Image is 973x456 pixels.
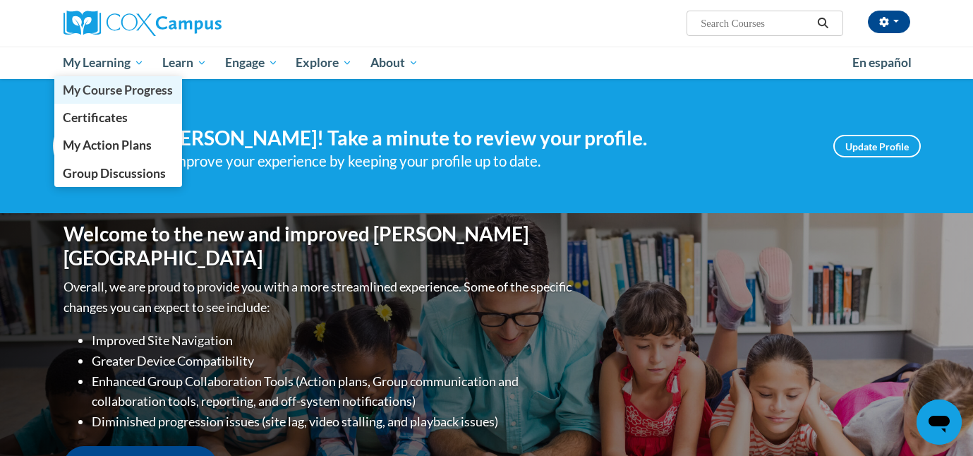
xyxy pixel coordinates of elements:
span: My Action Plans [63,138,152,152]
a: En español [843,48,921,78]
img: Profile Image [53,114,116,178]
button: Search [812,15,833,32]
span: My Course Progress [63,83,173,97]
li: Greater Device Compatibility [92,351,575,371]
a: Certificates [54,104,183,131]
a: My Learning [54,47,154,79]
p: Overall, we are proud to provide you with a more streamlined experience. Some of the specific cha... [64,277,575,318]
li: Improved Site Navigation [92,330,575,351]
div: Main menu [42,47,931,79]
span: Engage [225,54,278,71]
a: Cox Campus [64,11,332,36]
a: My Course Progress [54,76,183,104]
a: Engage [216,47,287,79]
a: About [361,47,428,79]
h1: Welcome to the new and improved [PERSON_NAME][GEOGRAPHIC_DATA] [64,222,575,270]
li: Enhanced Group Collaboration Tools (Action plans, Group communication and collaboration tools, re... [92,371,575,412]
a: Update Profile [833,135,921,157]
span: Certificates [63,110,128,125]
a: Group Discussions [54,160,183,187]
a: Explore [286,47,361,79]
iframe: Button to launch messaging window [917,400,962,445]
span: Group Discussions [63,166,166,181]
span: My Learning [63,54,144,71]
span: Explore [296,54,352,71]
span: Learn [162,54,207,71]
img: Cox Campus [64,11,222,36]
span: En español [852,55,912,70]
input: Search Courses [699,15,812,32]
h4: Hi [PERSON_NAME]! Take a minute to review your profile. [138,126,812,150]
a: My Action Plans [54,131,183,159]
span: About [370,54,418,71]
a: Learn [153,47,216,79]
li: Diminished progression issues (site lag, video stalling, and playback issues) [92,412,575,432]
div: Help improve your experience by keeping your profile up to date. [138,150,812,173]
button: Account Settings [868,11,910,33]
